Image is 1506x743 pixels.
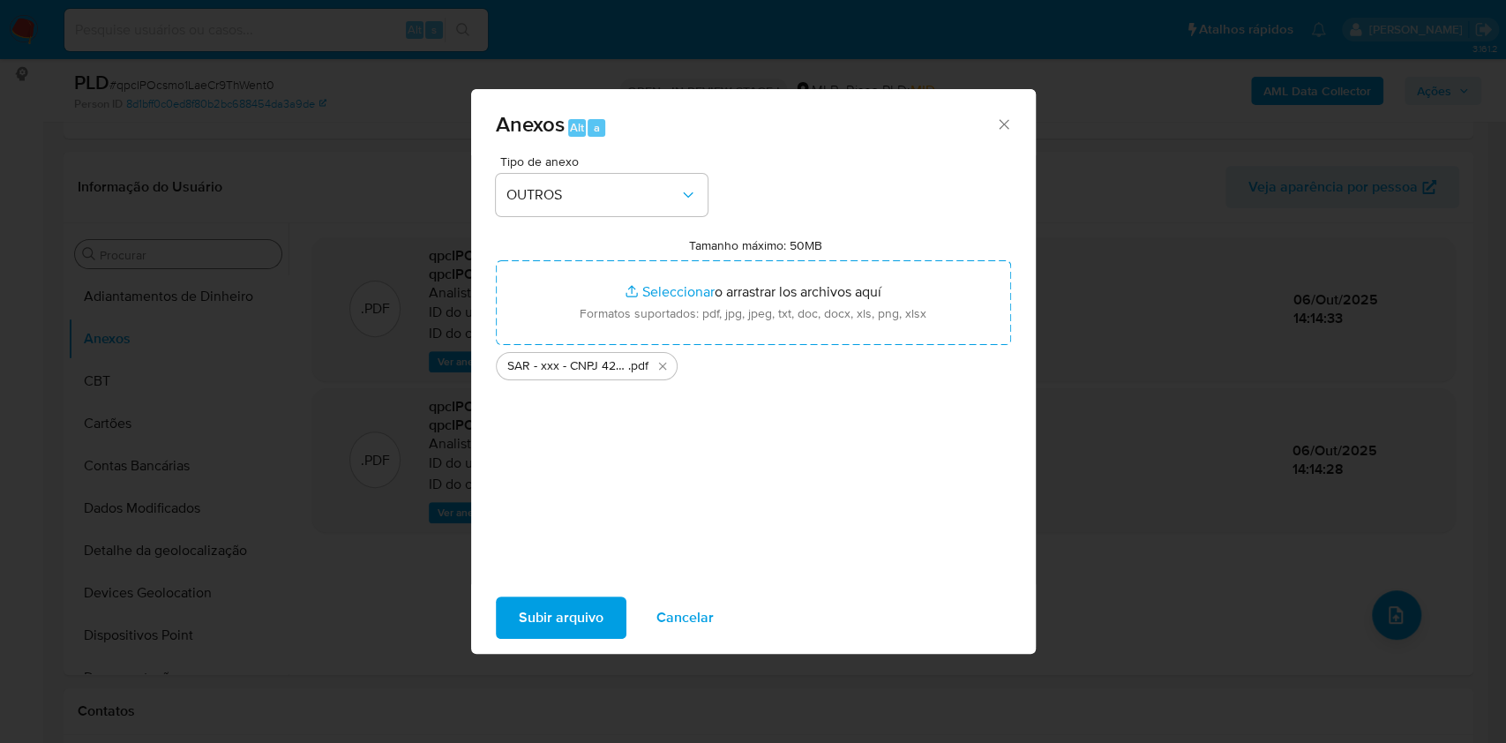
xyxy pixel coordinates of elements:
span: .pdf [628,357,648,375]
span: OUTROS [506,186,679,204]
label: Tamanho máximo: 50MB [689,237,822,253]
span: a [594,119,600,136]
span: Tipo de anexo [500,155,712,168]
button: Cerrar [995,116,1011,131]
button: Cancelar [633,597,737,639]
button: OUTROS [496,174,708,216]
span: SAR - xxx - CNPJ 42078219000153 - CARTEJA COMERCIAL ELETRONICOS LTDA [507,357,628,375]
span: Alt [570,119,584,136]
span: Anexos [496,109,565,139]
ul: Archivos seleccionados [496,345,1011,380]
button: Eliminar SAR - xxx - CNPJ 42078219000153 - CARTEJA COMERCIAL ELETRONICOS LTDA.pdf [652,356,673,377]
button: Subir arquivo [496,597,626,639]
span: Cancelar [656,598,714,637]
span: Subir arquivo [519,598,603,637]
